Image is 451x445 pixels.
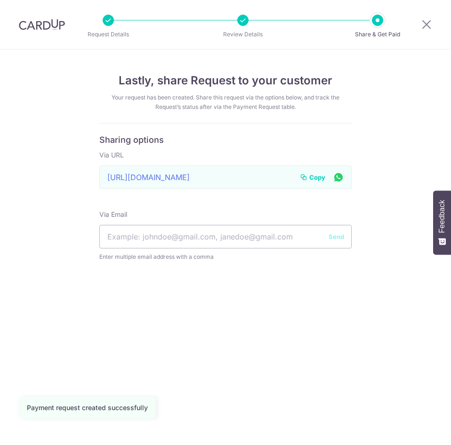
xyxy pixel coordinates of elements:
p: Share & Get Paid [351,30,404,39]
label: Via URL [99,150,124,160]
div: Your request has been created. Share this request via the options below, and track the Request’s ... [99,93,352,112]
label: Via Email [99,210,127,219]
h4: Lastly, share Request to your customer [99,72,352,89]
p: Request Details [82,30,135,39]
span: Enter multiple email address with a comma [99,252,352,262]
button: Feedback - Show survey [433,190,451,255]
input: Example: johndoe@gmail.com, janedoe@gmail.com [99,225,352,248]
span: Copy [309,173,325,182]
span: Feedback [438,200,446,233]
div: Payment request created successfully [27,403,148,412]
iframe: Opens a widget where you can find more information [391,417,442,440]
button: Copy [300,173,325,182]
img: CardUp [19,19,65,30]
p: Review Details [217,30,269,39]
button: Send [329,232,344,241]
h6: Sharing options [99,135,352,146]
